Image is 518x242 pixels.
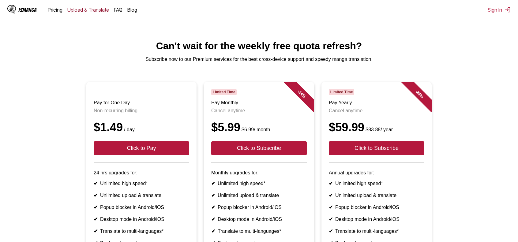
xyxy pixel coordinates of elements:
[127,7,137,13] a: Blog
[18,7,37,13] div: IsManga
[211,216,307,222] li: Desktop mode in Android/iOS
[94,170,189,176] p: 24 hrs upgrades for:
[329,121,424,134] div: $59.99
[48,7,62,13] a: Pricing
[329,108,424,114] p: Cancel anytime.
[94,192,189,198] li: Unlimited upload & translate
[211,170,307,176] p: Monthly upgrades for:
[211,193,215,198] b: ✔
[5,57,513,62] p: Subscribe now to our Premium services for the best cross-device support and speedy manga translat...
[329,205,333,210] b: ✔
[366,127,381,132] s: $83.88
[94,108,189,114] p: Non-recurring billing
[211,100,307,106] h3: Pay Monthly
[94,216,189,222] li: Desktop mode in Android/iOS
[211,108,307,114] p: Cancel anytime.
[329,193,333,198] b: ✔
[505,7,511,13] img: Sign out
[329,89,354,95] span: Limited Time
[329,141,424,155] button: Click to Subscribe
[94,204,189,210] li: Popup blocker in Android/iOS
[211,181,215,186] b: ✔
[329,181,424,186] li: Unlimited high speed*
[329,217,333,222] b: ✔
[5,40,513,52] h1: Can't wait for the weekly free quota refresh?
[329,228,424,234] li: Translate to multi-languages*
[283,76,320,112] div: - 14 %
[211,217,215,222] b: ✔
[94,181,98,186] b: ✔
[123,127,135,132] small: / day
[7,5,48,15] a: IsManga LogoIsManga
[240,127,270,132] small: / month
[211,229,215,234] b: ✔
[211,192,307,198] li: Unlimited upload & translate
[329,100,424,106] h3: Pay Yearly
[211,181,307,186] li: Unlimited high speed*
[94,100,189,106] h3: Pay for One Day
[7,5,16,13] img: IsManga Logo
[329,216,424,222] li: Desktop mode in Android/iOS
[329,204,424,210] li: Popup blocker in Android/iOS
[329,170,424,176] p: Annual upgrades for:
[94,121,189,134] div: $1.49
[94,181,189,186] li: Unlimited high speed*
[211,205,215,210] b: ✔
[94,193,98,198] b: ✔
[211,141,307,155] button: Click to Subscribe
[211,228,307,234] li: Translate to multi-languages*
[401,76,438,112] div: - 28 %
[114,7,122,13] a: FAQ
[94,141,189,155] button: Click to Pay
[488,7,511,13] button: Sign In
[329,192,424,198] li: Unlimited upload & translate
[211,121,307,134] div: $5.99
[94,228,189,234] li: Translate to multi-languages*
[211,204,307,210] li: Popup blocker in Android/iOS
[329,229,333,234] b: ✔
[329,181,333,186] b: ✔
[364,127,393,132] small: / year
[211,89,237,95] span: Limited Time
[67,7,109,13] a: Upload & Translate
[94,229,98,234] b: ✔
[94,217,98,222] b: ✔
[242,127,254,132] s: $6.99
[94,205,98,210] b: ✔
